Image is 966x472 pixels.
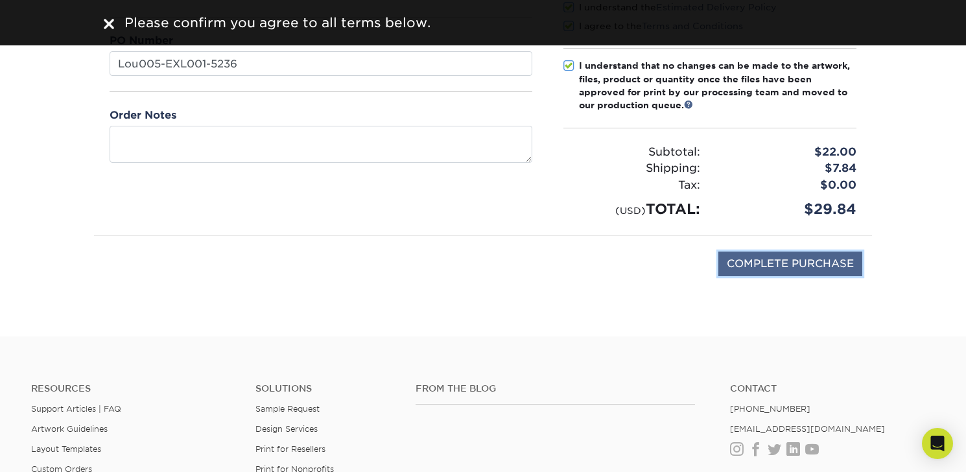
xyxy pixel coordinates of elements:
a: [PHONE_NUMBER] [730,404,810,414]
a: Sample Request [255,404,320,414]
div: $22.00 [710,144,866,161]
div: $29.84 [710,198,866,220]
div: $7.84 [710,160,866,177]
img: DigiCert Secured Site Seal [104,252,169,290]
h4: Resources [31,383,236,394]
a: [EMAIL_ADDRESS][DOMAIN_NAME] [730,424,885,434]
h4: Solutions [255,383,396,394]
div: Tax: [554,177,710,194]
small: (USD) [615,205,646,216]
img: close [104,19,114,29]
div: TOTAL: [554,198,710,220]
input: COMPLETE PURCHASE [718,252,862,276]
a: Print for Resellers [255,444,325,454]
div: I understand that no changes can be made to the artwork, files, product or quantity once the file... [579,59,856,112]
h4: From the Blog [416,383,695,394]
div: Shipping: [554,160,710,177]
div: Subtotal: [554,144,710,161]
a: Artwork Guidelines [31,424,108,434]
a: Support Articles | FAQ [31,404,121,414]
a: Design Services [255,424,318,434]
a: Contact [730,383,935,394]
label: Order Notes [110,108,176,123]
span: Please confirm you agree to all terms below. [124,15,430,30]
iframe: Google Customer Reviews [3,432,110,467]
div: $0.00 [710,177,866,194]
div: Open Intercom Messenger [922,428,953,459]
